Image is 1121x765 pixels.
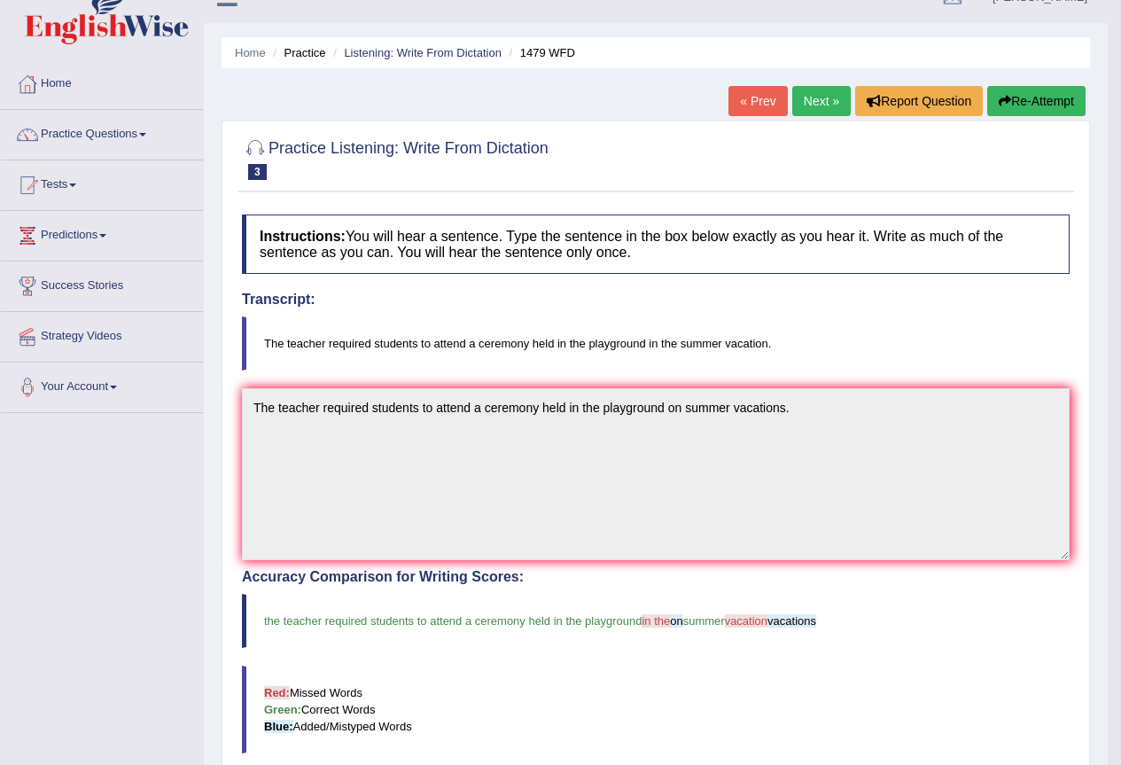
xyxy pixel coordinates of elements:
[264,686,290,699] b: Red:
[242,292,1070,308] h4: Transcript:
[242,569,1070,585] h4: Accuracy Comparison for Writing Scores:
[264,614,642,628] span: the teacher required students to attend a ceremony held in the playground
[670,614,682,628] span: on
[264,720,293,733] b: Blue:
[725,614,767,628] span: vacation
[242,666,1070,753] blockquote: Missed Words Correct Words Added/Mistyped Words
[1,110,203,154] a: Practice Questions
[260,229,346,244] b: Instructions:
[1,211,203,255] a: Predictions
[642,614,670,628] span: in the
[767,614,816,628] span: vacations
[987,86,1086,116] button: Re-Attempt
[1,363,203,407] a: Your Account
[855,86,983,116] button: Report Question
[242,316,1070,371] blockquote: The teacher required students to attend a ceremony held in the playground in the summer vacation.
[792,86,851,116] a: Next »
[1,262,203,306] a: Success Stories
[269,44,325,61] li: Practice
[248,164,267,180] span: 3
[242,215,1070,274] h4: You will hear a sentence. Type the sentence in the box below exactly as you hear it. Write as muc...
[728,86,787,116] a: « Prev
[1,160,203,205] a: Tests
[242,136,549,180] h2: Practice Listening: Write From Dictation
[505,44,575,61] li: 1479 WFD
[683,614,725,628] span: summer
[1,59,203,104] a: Home
[1,312,203,356] a: Strategy Videos
[264,703,301,716] b: Green:
[344,46,502,59] a: Listening: Write From Dictation
[235,46,266,59] a: Home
